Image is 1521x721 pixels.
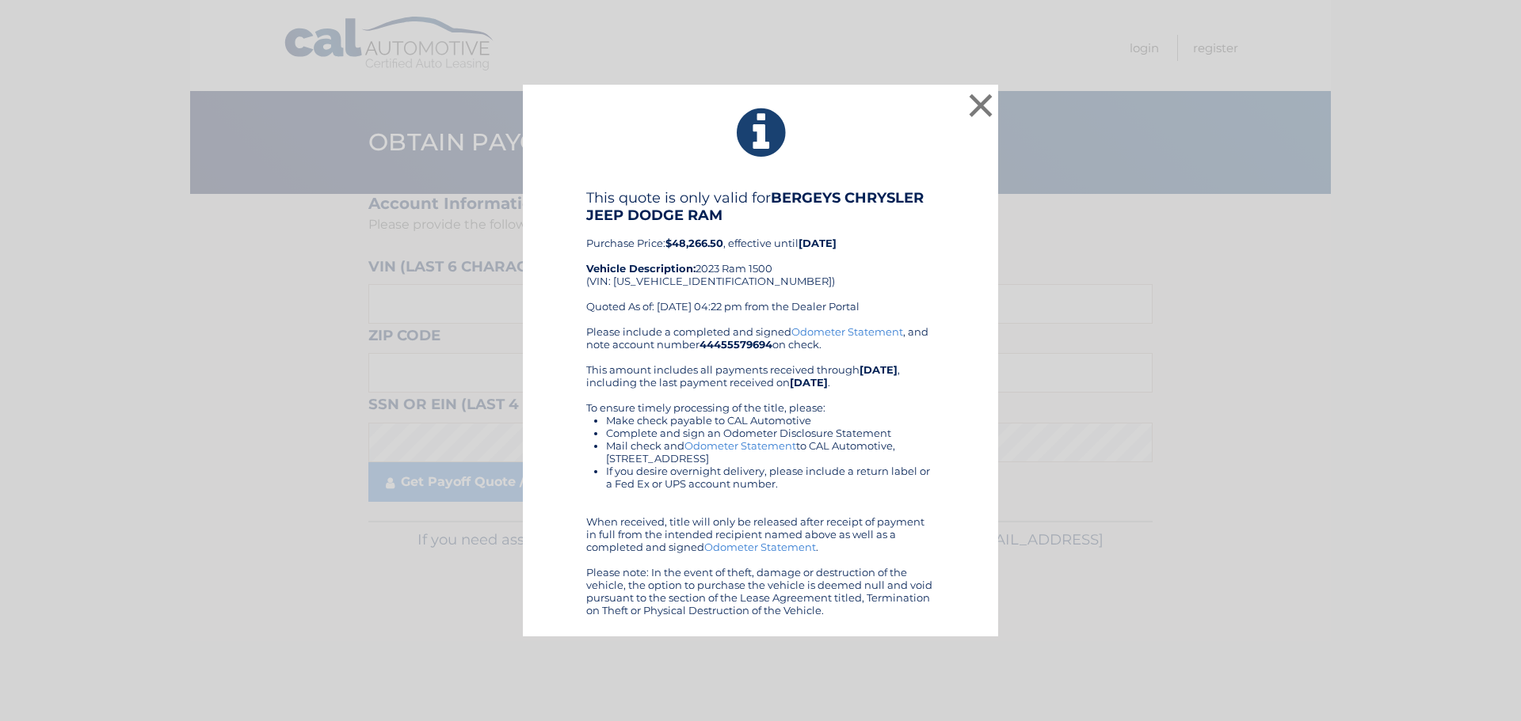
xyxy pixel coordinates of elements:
[860,363,898,376] b: [DATE]
[704,541,816,553] a: Odometer Statement
[965,89,997,121] button: ×
[586,262,696,275] strong: Vehicle Description:
[791,325,903,338] a: Odometer Statement
[606,465,935,490] li: If you desire overnight delivery, please include a return label or a Fed Ex or UPS account number.
[684,439,796,452] a: Odometer Statement
[665,237,723,249] b: $48,266.50
[790,376,828,389] b: [DATE]
[586,189,935,224] h4: This quote is only valid for
[799,237,837,249] b: [DATE]
[700,338,772,351] b: 44455579694
[586,325,935,617] div: Please include a completed and signed , and note account number on check. This amount includes al...
[606,414,935,427] li: Make check payable to CAL Automotive
[586,189,935,325] div: Purchase Price: , effective until 2023 Ram 1500 (VIN: [US_VEHICLE_IDENTIFICATION_NUMBER]) Quoted ...
[586,189,924,224] b: BERGEYS CHRYSLER JEEP DODGE RAM
[606,439,935,465] li: Mail check and to CAL Automotive, [STREET_ADDRESS]
[606,427,935,439] li: Complete and sign an Odometer Disclosure Statement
